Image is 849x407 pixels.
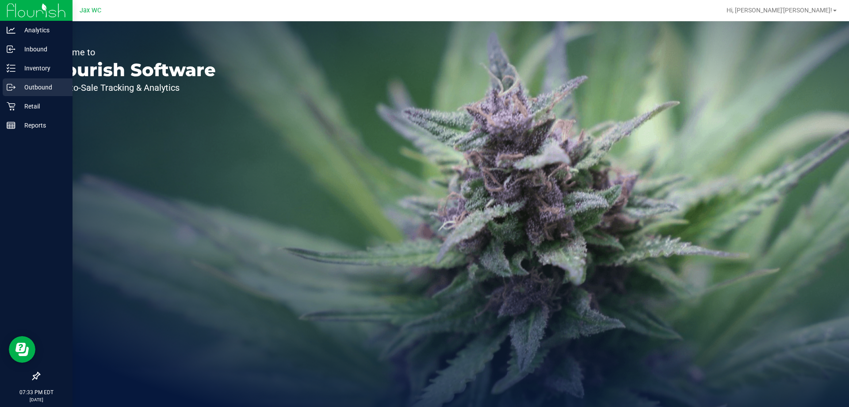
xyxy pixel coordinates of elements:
[15,101,69,112] p: Retail
[48,48,216,57] p: Welcome to
[7,121,15,130] inline-svg: Reports
[15,63,69,74] p: Inventory
[15,44,69,54] p: Inbound
[15,120,69,131] p: Reports
[727,7,832,14] span: Hi, [PERSON_NAME]'[PERSON_NAME]!
[9,336,35,363] iframe: Resource center
[15,82,69,93] p: Outbound
[15,25,69,35] p: Analytics
[7,102,15,111] inline-svg: Retail
[80,7,101,14] span: Jax WC
[48,83,216,92] p: Seed-to-Sale Tracking & Analytics
[4,396,69,403] p: [DATE]
[7,45,15,54] inline-svg: Inbound
[48,61,216,79] p: Flourish Software
[7,26,15,35] inline-svg: Analytics
[4,388,69,396] p: 07:33 PM EDT
[7,64,15,73] inline-svg: Inventory
[7,83,15,92] inline-svg: Outbound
